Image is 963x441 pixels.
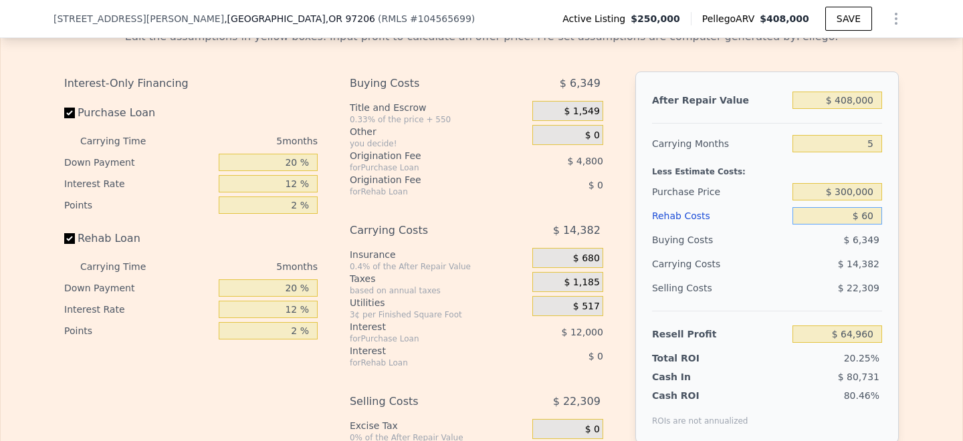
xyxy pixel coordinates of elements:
[64,194,213,216] div: Points
[652,276,787,300] div: Selling Costs
[64,299,213,320] div: Interest Rate
[350,419,527,432] div: Excise Tax
[588,351,603,361] span: $ 0
[652,322,787,346] div: Resell Profit
[64,320,213,341] div: Points
[573,253,600,265] span: $ 680
[53,12,224,25] span: [STREET_ADDRESS][PERSON_NAME]
[350,173,499,186] div: Origination Fee
[652,228,787,252] div: Buying Costs
[224,12,375,25] span: , [GEOGRAPHIC_DATA]
[173,130,318,152] div: 5 months
[350,149,499,162] div: Origination Fee
[844,353,879,363] span: 20.25%
[585,130,600,142] span: $ 0
[838,283,879,293] span: $ 22,309
[64,101,213,125] label: Purchase Loan
[350,309,527,320] div: 3¢ per Finished Square Foot
[838,259,879,269] span: $ 14,382
[825,7,872,31] button: SAVE
[64,227,213,251] label: Rehab Loan
[378,12,475,25] div: ( )
[564,277,599,289] span: $ 1,185
[64,108,75,118] input: Purchase Loan
[350,344,499,357] div: Interest
[350,114,527,125] div: 0.33% of the price + 550
[652,132,787,156] div: Carrying Months
[80,256,167,277] div: Carrying Time
[562,327,603,337] span: $ 12,000
[573,301,600,313] span: $ 517
[350,248,527,261] div: Insurance
[652,252,736,276] div: Carrying Costs
[350,186,499,197] div: for Rehab Loan
[350,333,499,344] div: for Purchase Loan
[567,156,603,166] span: $ 4,800
[350,357,499,368] div: for Rehab Loan
[350,320,499,333] div: Interest
[562,12,631,25] span: Active Listing
[64,277,213,299] div: Down Payment
[652,156,882,180] div: Less Estimate Costs:
[350,296,527,309] div: Utilities
[652,180,787,204] div: Purchase Price
[564,106,599,118] span: $ 1,549
[652,351,736,365] div: Total ROI
[410,13,471,24] span: # 104565699
[652,204,787,228] div: Rehab Costs
[844,390,879,401] span: 80.46%
[64,233,75,244] input: Rehab Loan
[652,402,748,426] div: ROIs are not annualized
[350,138,527,149] div: you decide!
[64,71,318,96] div: Interest-Only Financing
[702,12,760,25] span: Pellego ARV
[553,218,601,243] span: $ 14,382
[350,101,527,114] div: Title and Escrow
[652,370,736,384] div: Cash In
[326,13,375,24] span: , OR 97206
[350,272,527,285] div: Taxes
[350,285,527,296] div: based on annual taxes
[350,162,499,173] div: for Purchase Loan
[760,13,809,24] span: $408,000
[350,71,499,96] div: Buying Costs
[173,256,318,277] div: 5 months
[844,235,879,245] span: $ 6,349
[560,71,601,96] span: $ 6,349
[838,372,879,382] span: $ 80,731
[64,173,213,194] div: Interest Rate
[652,88,787,112] div: After Repair Value
[350,390,499,414] div: Selling Costs
[64,152,213,173] div: Down Payment
[80,130,167,152] div: Carrying Time
[350,261,527,272] div: 0.4% of the After Repair Value
[350,125,527,138] div: Other
[652,389,748,402] div: Cash ROI
[350,218,499,243] div: Carrying Costs
[883,5,909,32] button: Show Options
[631,12,680,25] span: $250,000
[553,390,601,414] span: $ 22,309
[585,424,600,436] span: $ 0
[381,13,407,24] span: RMLS
[588,180,603,190] span: $ 0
